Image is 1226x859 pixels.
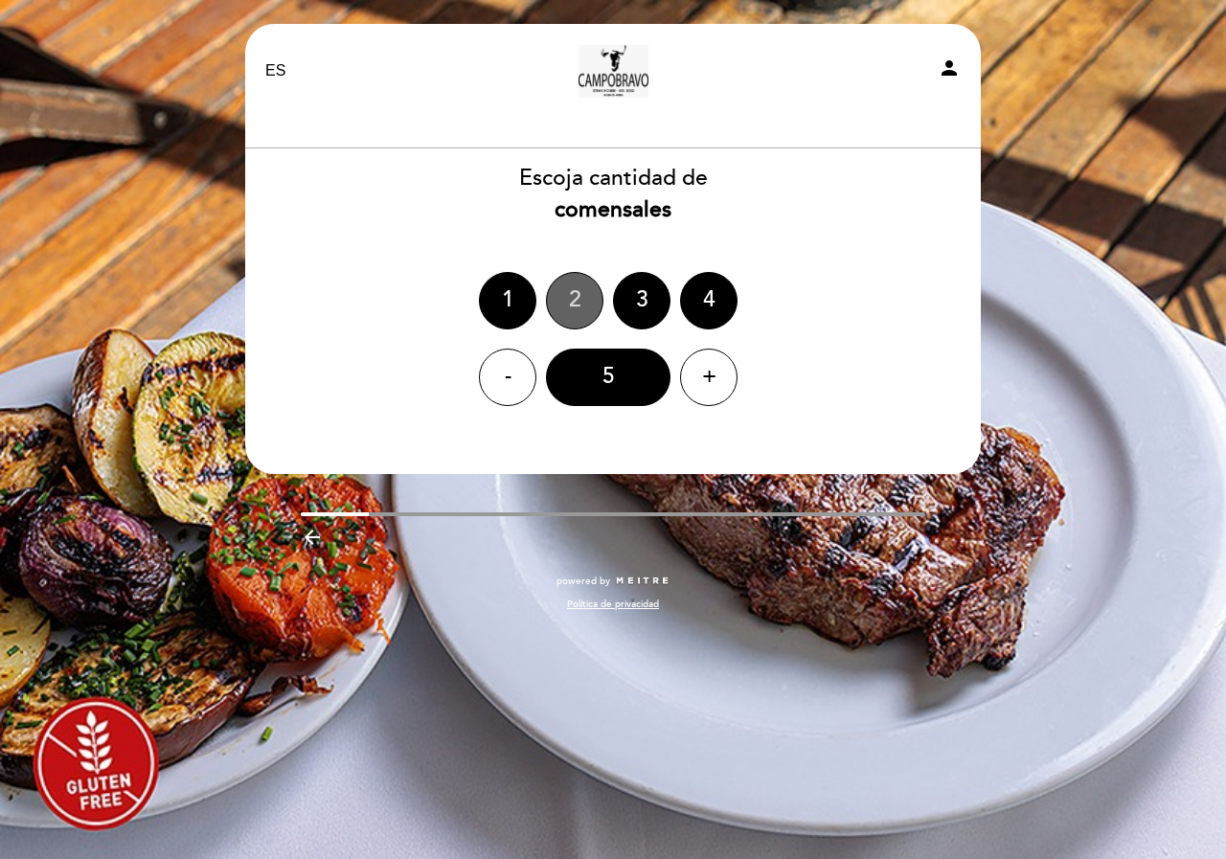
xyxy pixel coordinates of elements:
div: 5 [546,349,670,406]
a: Política de privacidad [567,598,659,611]
div: 4 [680,272,738,329]
div: - [479,349,536,406]
b: comensales [555,196,671,223]
a: Campobravo - caballito [493,45,733,98]
div: 2 [546,272,603,329]
img: MEITRE [615,576,670,586]
div: 1 [479,272,536,329]
span: powered by [556,575,610,588]
div: Escoja cantidad de [244,163,982,226]
i: person [938,57,961,79]
a: powered by [556,575,670,588]
div: 3 [613,272,670,329]
button: person [938,57,961,86]
div: + [680,349,738,406]
i: arrow_backward [301,526,324,549]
